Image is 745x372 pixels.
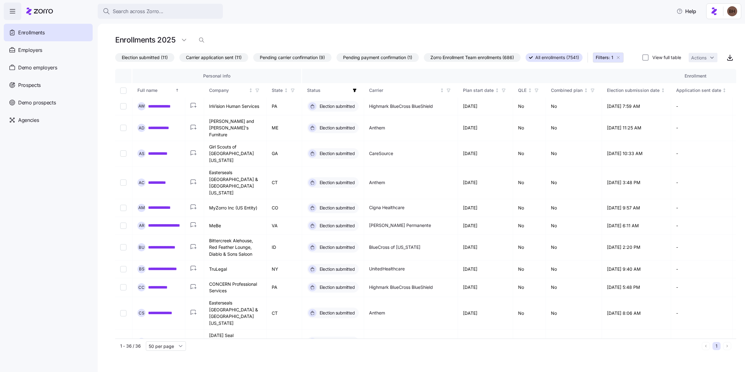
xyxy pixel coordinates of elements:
span: CareSource [369,150,393,157]
div: Not sorted [495,88,499,93]
th: Application sent dateNot sorted [671,83,733,98]
td: [DATE] 11:25 AM [602,115,671,141]
div: Election submission date [607,87,660,94]
td: ME [267,115,302,141]
span: [PERSON_NAME] Permanente [369,222,431,229]
span: Election submitted [318,266,355,272]
span: A R [139,224,144,228]
td: [DATE] 9:57 AM [602,199,671,217]
td: ID [267,235,302,260]
td: [DATE] [458,199,513,217]
span: Anthem [369,310,385,316]
td: Girl Scouts of [GEOGRAPHIC_DATA][US_STATE] [204,141,267,167]
td: VA [267,217,302,235]
td: - [671,278,733,297]
span: Pending payment confirmation (1) [343,53,412,62]
td: No [546,98,602,115]
td: No [546,167,602,199]
button: Previous page [702,342,710,350]
td: [PERSON_NAME] and [PERSON_NAME]'s Furniture [204,115,267,141]
th: Election submission dateNot sorted [602,83,671,98]
span: Anthem [369,179,385,186]
td: No [513,329,546,355]
td: - [671,217,733,235]
td: - [671,297,733,329]
div: Not sorted [661,88,665,93]
th: CarrierNot sorted [364,83,458,98]
td: - [671,329,733,355]
td: No [513,199,546,217]
td: [DATE] 8:06 AM [602,297,671,329]
span: B U [139,245,145,249]
span: Election submitted [318,244,355,250]
a: Employers [4,41,93,59]
a: Enrollments [4,24,93,41]
span: Filters: 1 [596,54,613,61]
span: A W [138,104,145,108]
th: QLENot sorted [513,83,546,98]
div: Not sorted [284,88,288,93]
td: No [513,217,546,235]
td: - [671,98,733,115]
td: - [671,115,733,141]
input: Select record 7 [120,244,126,250]
td: No [546,141,602,167]
span: A M [138,206,145,210]
td: No [513,260,546,278]
td: - [671,199,733,217]
td: - [671,141,733,167]
td: No [546,235,602,260]
span: Election submitted [318,150,355,157]
span: Carrier application sent (11) [186,53,242,62]
span: Highmark BlueCross BlueShield [369,103,433,109]
td: [DATE] [458,167,513,199]
td: No [546,329,602,355]
span: C S [139,311,144,315]
span: Agencies [18,116,39,124]
span: Election submitted [318,223,355,229]
td: InVision Human Services [204,98,267,115]
td: No [546,199,602,217]
span: Search across Zorro... [113,8,163,15]
div: Personal info [137,73,296,79]
td: [DATE] 3:48 PM [602,167,671,199]
span: B S [139,267,144,271]
td: No [546,217,602,235]
span: Election submitted [318,284,355,290]
td: [DATE] [458,278,513,297]
td: Bittercreek Alehouse, Red Feather Lounge, Diablo & Sons Saloon [204,235,267,260]
td: No [546,260,602,278]
button: 1 [712,342,721,350]
th: Full nameSorted ascending [132,83,185,98]
button: Filters: 1 [593,53,624,63]
td: [DATE] 2:20 PM [602,235,671,260]
td: No [513,115,546,141]
td: No [546,297,602,329]
input: Select record 10 [120,310,126,316]
td: CT [267,329,302,355]
span: C C [138,285,145,289]
td: [DATE] 6:11 AM [602,217,671,235]
td: [DATE] [458,217,513,235]
div: Combined plan [551,87,583,94]
span: Election submitted [318,205,355,211]
h1: Enrollments 2025 [115,35,175,45]
td: [DATE] 12:56 PM [602,329,671,355]
td: No [546,278,602,297]
span: Election submitted [318,103,355,109]
a: Demo prospects [4,94,93,111]
div: Not sorted [584,88,588,93]
td: [DATE] [458,297,513,329]
td: GA [267,141,302,167]
span: A D [139,126,144,130]
a: Prospects [4,76,93,94]
span: All enrollments (7541) [535,53,579,62]
span: Election submitted [318,179,355,186]
td: PA [267,278,302,297]
input: Select record 3 [120,150,126,157]
span: Demo prospects [18,99,56,107]
button: Search across Zorro... [98,4,223,19]
td: NY [267,260,302,278]
td: [DATE] 10:33 AM [602,141,671,167]
td: CT [267,297,302,329]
